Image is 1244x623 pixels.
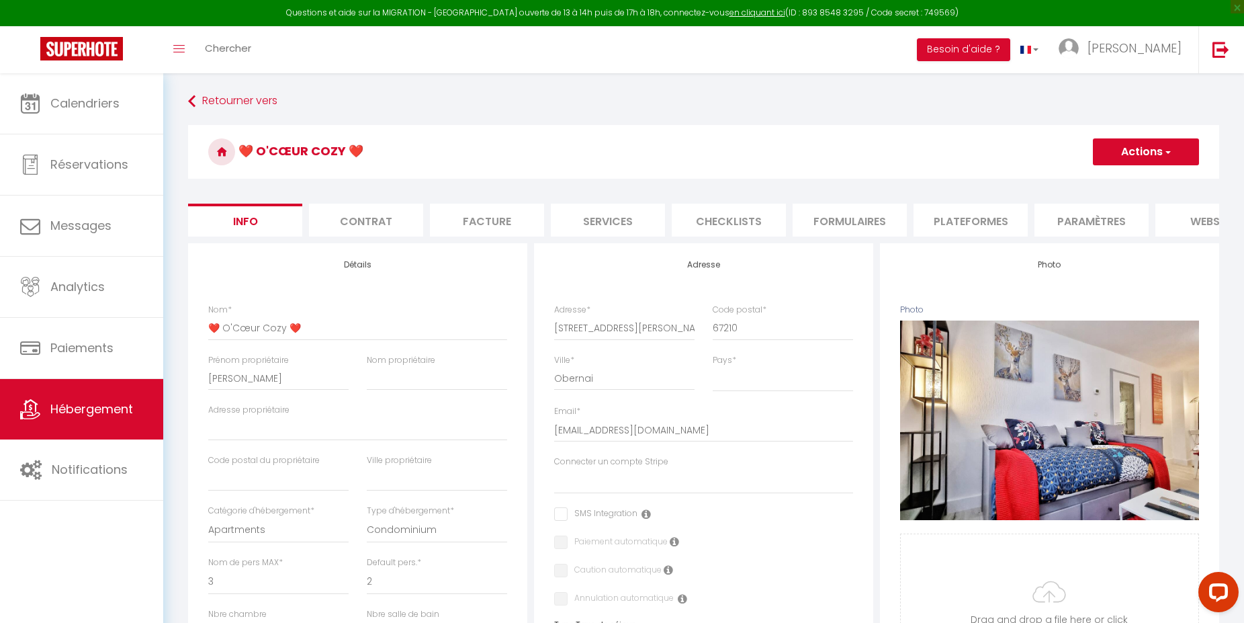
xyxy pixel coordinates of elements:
li: Info [188,204,302,237]
img: ... [1059,38,1079,58]
label: Adresse [554,304,590,317]
button: Supprimer [1018,411,1081,431]
span: Paiements [50,339,114,356]
label: Nom de pers MAX [208,556,283,569]
label: Ville [554,354,574,367]
button: Besoin d'aide ? [917,38,1010,61]
h4: Photo [900,260,1199,269]
a: Chercher [195,26,261,73]
iframe: LiveChat chat widget [1188,567,1244,623]
img: Super Booking [40,37,123,60]
label: Connecter un compte Stripe [554,456,668,468]
label: Code postal [713,304,766,317]
li: Checklists [672,204,786,237]
label: Pays [713,354,736,367]
a: en cliquant ici [729,7,785,18]
label: Email [554,405,580,418]
span: Calendriers [50,95,120,112]
span: [PERSON_NAME] [1087,40,1182,56]
label: Code postal du propriétaire [208,454,320,467]
label: Prénom propriétaire [208,354,289,367]
label: Nbre chambre [208,608,267,621]
button: Actions [1093,138,1199,165]
label: Photo [900,304,924,317]
img: logout [1212,41,1229,58]
a: ... [PERSON_NAME] [1049,26,1198,73]
li: Formulaires [793,204,907,237]
label: Type d'hébergement [367,505,454,517]
span: Hébergement [50,401,133,417]
label: Nom [208,304,232,317]
span: Messages [50,217,112,234]
span: Analytics [50,278,105,295]
label: Nom propriétaire [367,354,435,367]
label: Caution automatique [568,564,662,579]
span: Réservations [50,156,128,173]
li: Services [551,204,665,237]
a: Retourner vers [188,89,1219,114]
label: Nbre salle de bain [367,608,439,621]
label: Catégorie d'hébergement [208,505,314,517]
span: Notifications [52,461,128,478]
label: Adresse propriétaire [208,404,290,417]
label: Default pers. [367,556,421,569]
li: Plateformes [914,204,1028,237]
label: Paiement automatique [568,536,668,550]
h4: Détails [208,260,507,269]
li: Facture [430,204,544,237]
label: Ville propriétaire [367,454,432,467]
h4: Adresse [554,260,853,269]
span: Chercher [205,41,251,55]
h3: ❤️ O'Cœur Cozy ❤️ [188,125,1219,179]
li: Contrat [309,204,423,237]
li: Paramètres [1034,204,1149,237]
